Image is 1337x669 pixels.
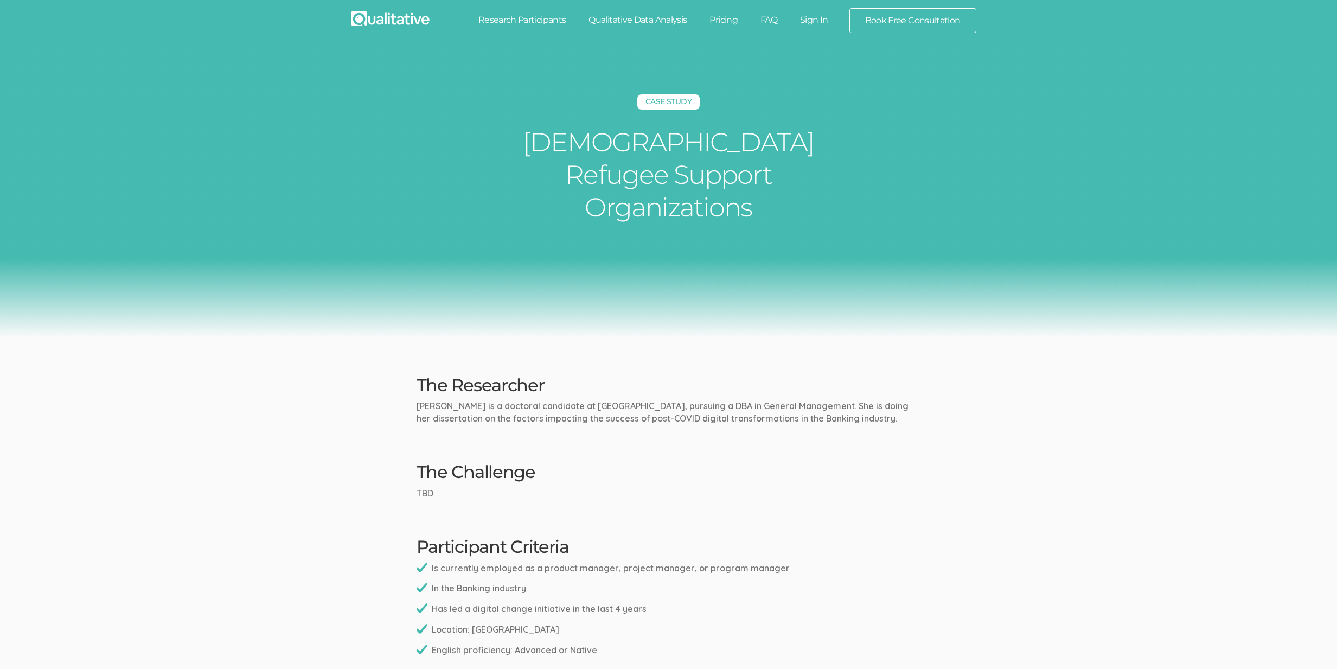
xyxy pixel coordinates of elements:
[417,562,921,576] li: Is currently employed as a product manager, project manager, or program manager
[467,8,578,32] a: Research Participants
[417,603,921,617] li: Has led a digital change initiative in the last 4 years
[506,126,831,224] h1: [DEMOGRAPHIC_DATA] Refugee Support Organizations
[417,462,921,481] h2: The Challenge
[417,375,921,394] h2: The Researcher
[850,9,976,33] a: Book Free Consultation
[789,8,840,32] a: Sign In
[417,537,921,556] h2: Participant Criteria
[417,400,921,425] p: [PERSON_NAME] is a doctoral candidate at [GEOGRAPHIC_DATA], pursuing a DBA in General Management....
[417,582,921,596] li: In the Banking industry
[698,8,749,32] a: Pricing
[351,11,430,26] img: Qualitative
[637,94,700,110] h5: Case Study
[1283,617,1337,669] iframe: Chat Widget
[577,8,698,32] a: Qualitative Data Analysis
[417,487,921,500] p: TBD
[749,8,789,32] a: FAQ
[417,644,921,658] li: English proficiency: Advanced or Native
[417,623,921,638] li: Location: [GEOGRAPHIC_DATA]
